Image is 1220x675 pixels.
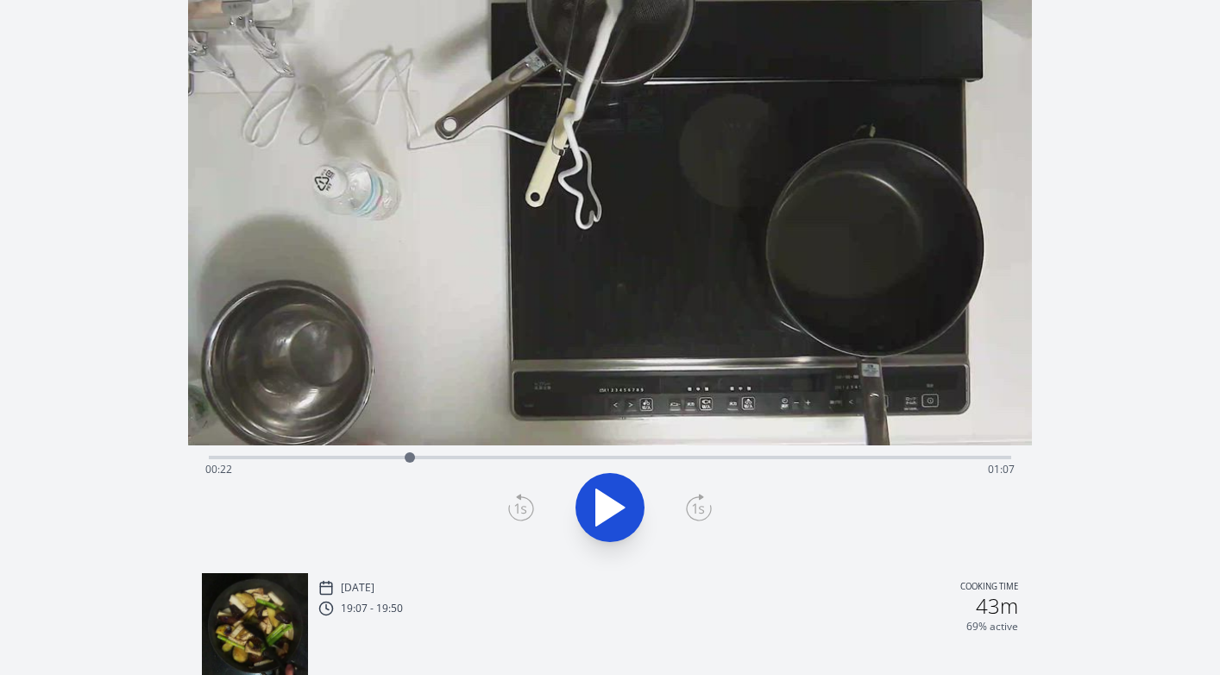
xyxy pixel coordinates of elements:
p: Cooking time [960,580,1018,596]
p: [DATE] [341,581,374,595]
h2: 43m [976,596,1018,616]
p: 19:07 - 19:50 [341,602,403,615]
span: 01:07 [988,462,1015,476]
p: 69% active [966,620,1018,634]
span: 00:22 [205,462,232,476]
